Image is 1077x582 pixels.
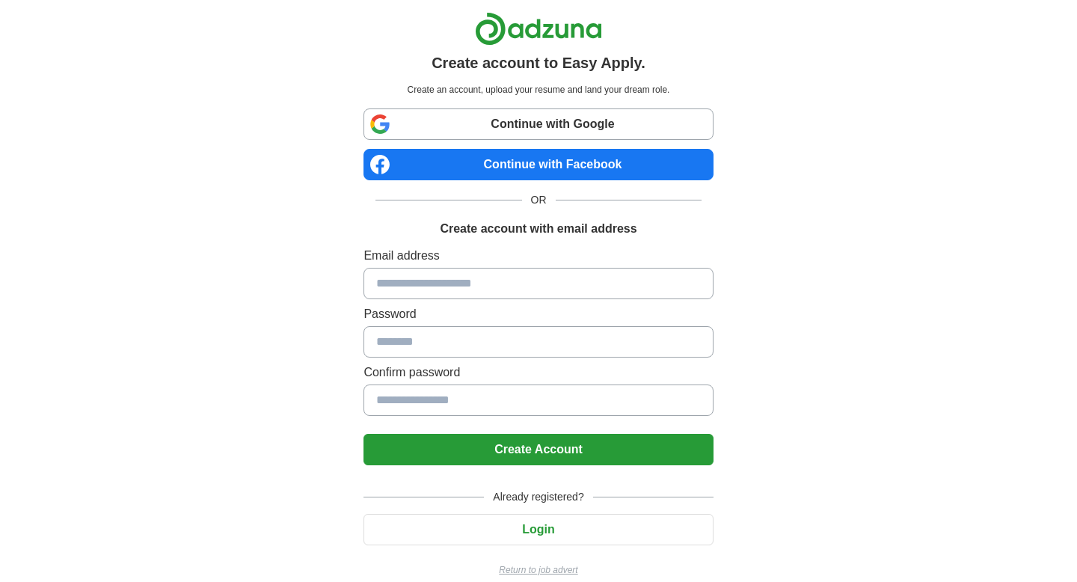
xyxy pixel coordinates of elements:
[432,52,645,74] h1: Create account to Easy Apply.
[363,149,713,180] a: Continue with Facebook
[363,305,713,323] label: Password
[475,12,602,46] img: Adzuna logo
[366,83,710,97] p: Create an account, upload your resume and land your dream role.
[363,247,713,265] label: Email address
[363,514,713,545] button: Login
[363,523,713,536] a: Login
[363,108,713,140] a: Continue with Google
[440,220,636,238] h1: Create account with email address
[484,489,592,505] span: Already registered?
[363,434,713,465] button: Create Account
[363,563,713,577] a: Return to job advert
[522,192,556,208] span: OR
[363,364,713,382] label: Confirm password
